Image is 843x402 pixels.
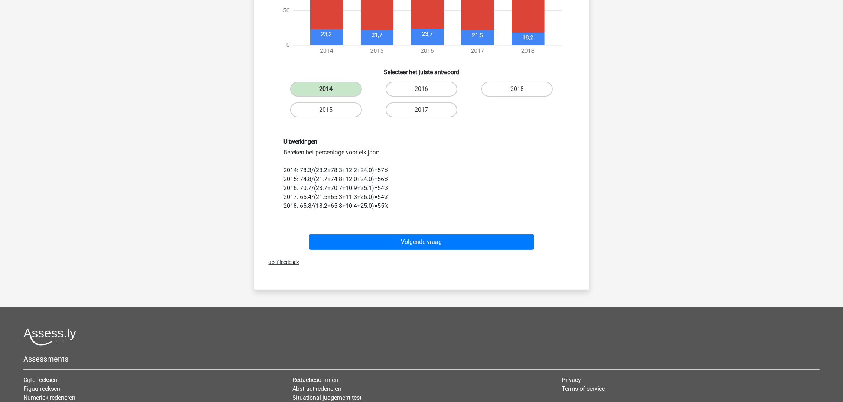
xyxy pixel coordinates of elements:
[266,63,577,76] h6: Selecteer het juiste antwoord
[309,234,534,250] button: Volgende vraag
[23,328,76,346] img: Assessly logo
[292,394,361,401] a: Situational judgement test
[562,385,605,392] a: Terms of service
[290,102,362,117] label: 2015
[23,394,75,401] a: Numeriek redeneren
[481,82,553,97] label: 2018
[263,259,299,265] span: Geef feedback
[23,354,820,363] h5: Assessments
[290,82,362,97] label: 2014
[562,376,581,383] a: Privacy
[23,385,60,392] a: Figuurreeksen
[386,102,457,117] label: 2017
[292,376,338,383] a: Redactiesommen
[386,82,457,97] label: 2016
[278,138,565,210] div: Bereken het percentage voor elk jaar: 2014: 78.3/(23.2+78.3+12.2+24.0)=57% 2015: 74.8/(21.7+74.8+...
[284,138,560,145] h6: Uitwerkingen
[23,376,57,383] a: Cijferreeksen
[292,385,341,392] a: Abstract redeneren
